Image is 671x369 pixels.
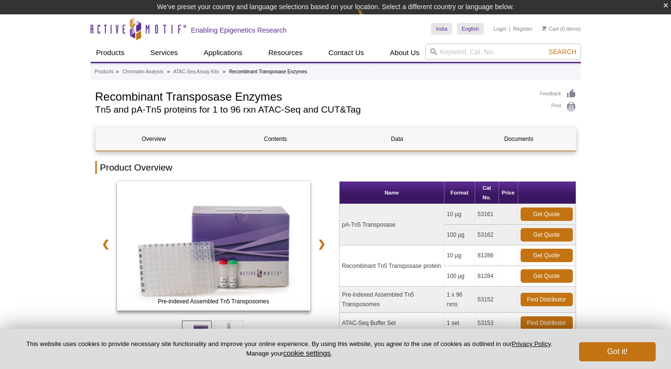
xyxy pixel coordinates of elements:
[167,69,170,74] li: »
[509,23,511,35] li: |
[493,25,506,32] a: Login
[431,23,452,35] a: India
[95,89,531,103] h1: Recombinant Transposase Enzymes
[444,204,475,225] td: 10 µg
[122,68,163,76] a: Chromatin Analysis
[542,26,546,31] img: Your Cart
[579,342,656,361] button: Got it!
[340,204,444,245] td: pA-Tn5 Transposase
[340,182,444,204] th: Name
[444,225,475,245] td: 100 µg
[512,340,551,347] a: Privacy Policy
[444,245,475,266] td: 10 µg
[95,68,114,76] a: Products
[513,25,533,32] a: Register
[95,161,576,174] h2: Product Overview
[521,228,573,242] a: Get Quote
[229,69,307,74] li: Recombinant Transposase Enzymes
[540,89,576,99] a: Feedback
[173,68,219,76] a: ATAC-Seq Assay Kits
[262,44,308,62] a: Resources
[323,44,370,62] a: Contact Us
[191,26,287,35] h2: Enabling Epigenetics Research
[444,287,475,313] td: 1 x 96 rxns
[521,316,573,330] a: Find Distributor
[475,225,499,245] td: 53162
[475,245,499,266] td: 81286
[116,69,119,74] li: »
[119,297,308,306] span: Pre-indexed Assembled Tn5 Transposomes
[444,313,475,334] td: 1 set
[521,208,573,221] a: Get Quote
[15,340,563,358] p: This website uses cookies to provide necessary site functionality and improve your online experie...
[475,313,499,334] td: 53153
[357,7,383,30] img: Change Here
[95,233,116,255] a: ❮
[425,44,581,60] input: Keyword, Cat. No.
[283,349,330,357] button: cookie settings
[117,181,311,311] img: Pre-indexed Assembled Tn5 Transposomes
[475,204,499,225] td: 53161
[546,47,579,56] button: Search
[95,105,531,114] h2: Tn5 and pA-Tn5 proteins for 1 to 96 rxn ATAC-Seq and CUT&Tag
[340,245,444,287] td: Recombinant Tn5 Transposase protein
[457,23,484,35] a: English
[444,182,475,204] th: Format
[384,44,425,62] a: About Us
[340,287,444,313] td: Pre-indexed Assembled Tn5 Transposomes
[340,313,444,334] td: ATAC-Seq Buffer Set
[444,266,475,287] td: 100 µg
[461,127,577,150] a: Documents
[475,287,499,313] td: 53152
[223,69,226,74] li: »
[521,293,573,306] a: Find Distributor
[499,182,518,204] th: Price
[542,25,559,32] a: Cart
[117,181,311,313] a: ATAC-Seq Kit
[91,44,130,62] a: Products
[548,48,576,56] span: Search
[339,127,455,150] a: Data
[311,233,332,255] a: ❯
[521,269,573,283] a: Get Quote
[475,266,499,287] td: 81284
[145,44,184,62] a: Services
[521,249,573,262] a: Get Quote
[198,44,248,62] a: Applications
[475,182,499,204] th: Cat No.
[217,127,334,150] a: Contents
[540,102,576,112] a: Print
[96,127,212,150] a: Overview
[542,23,581,35] li: (0 items)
